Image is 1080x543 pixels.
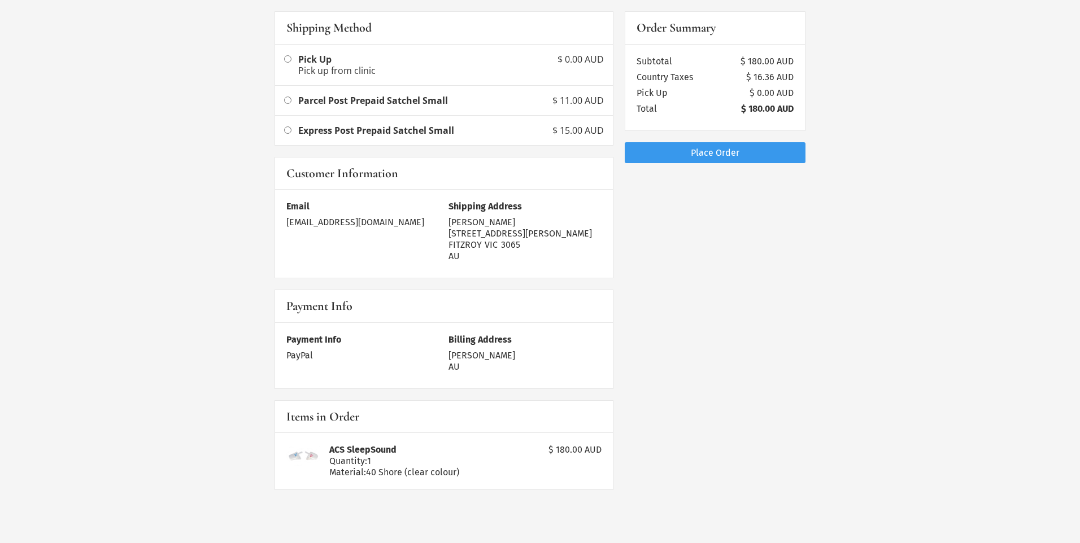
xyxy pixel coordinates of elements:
[286,217,439,228] div: [EMAIL_ADDRESS][DOMAIN_NAME]
[448,361,602,373] div: AU
[286,350,313,361] div: PayPal
[329,467,364,478] span: Material
[448,201,602,212] label: Shipping Address
[637,20,716,36] h4: Order Summary
[329,444,539,456] div: ACS SleepSound
[485,239,498,251] div: VIC
[284,97,291,104] input: Parcel Post Prepaid Satchel Small$ 11.00 AUD
[286,165,398,182] h4: Customer Information
[625,142,805,163] a: Place Order
[286,20,372,36] h4: Shipping Method
[448,350,602,361] div: [PERSON_NAME]
[298,125,546,136] div: Express Post Prepaid Satchel Small
[746,72,794,83] div: $ 16.36 AUD
[366,467,459,478] span: 40 Shore (clear colour)
[286,409,359,425] h4: Items in Order
[448,334,602,345] label: Billing Address
[298,54,551,65] div: Pick Up
[637,72,693,83] div: Country Taxes
[364,467,366,478] span: :
[637,56,672,67] div: Subtotal
[558,54,604,65] div: $ 0.00 AUD
[552,125,604,136] div: $ 15.00 AUD
[741,103,794,115] div: $ 180.00 AUD
[286,334,439,345] label: Payment Info
[637,87,668,99] div: Pick Up
[750,87,794,99] div: $ 0.00 AUD
[286,298,352,314] h4: Payment Info
[448,228,602,239] div: [STREET_ADDRESS][PERSON_NAME]
[367,456,371,467] div: 1
[284,55,291,63] input: Pick UpPick up from clinic$ 0.00 AUD
[448,251,602,262] div: AU
[448,239,482,251] div: FITZROY
[552,95,604,106] div: $ 11.00 AUD
[286,201,439,212] label: Email
[548,444,602,478] div: $ 180.00 AUD
[501,239,520,251] div: 3065
[298,65,551,76] div: Pick up from clinic
[741,56,794,67] div: $ 180.00 AUD
[329,456,367,467] div: Quantity:
[637,103,657,115] div: Total
[284,126,291,134] input: Express Post Prepaid Satchel Small$ 15.00 AUD
[298,95,546,106] div: Parcel Post Prepaid Satchel Small
[448,217,602,228] div: [PERSON_NAME]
